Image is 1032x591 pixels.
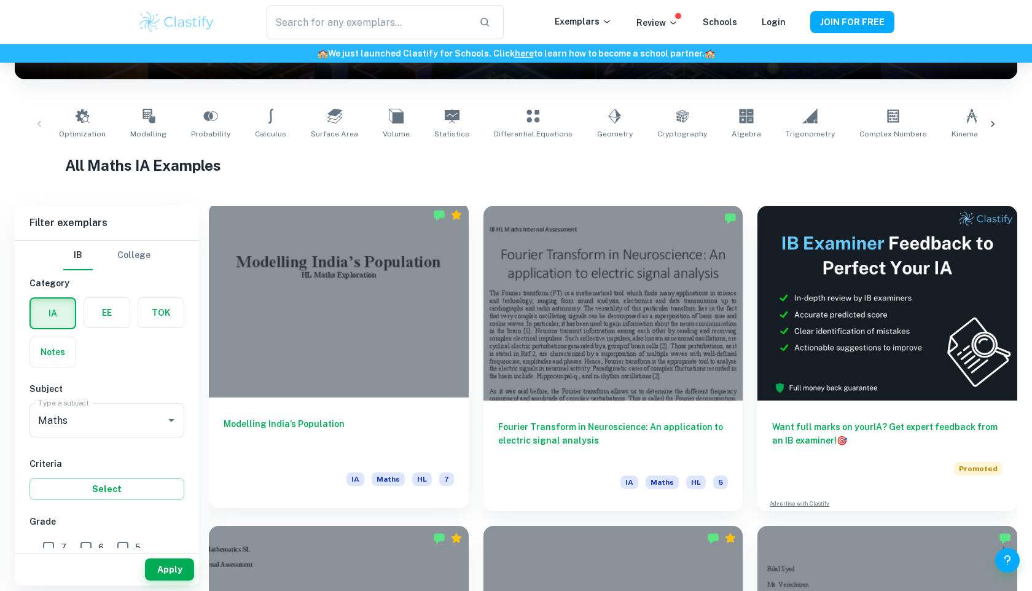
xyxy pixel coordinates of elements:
span: 6 [98,541,104,554]
button: Help and Feedback [995,548,1020,573]
span: 7 [61,541,66,554]
button: JOIN FOR FREE [810,11,894,33]
span: Kinematics [952,128,991,139]
button: Open [163,412,180,429]
img: Marked [707,532,719,544]
span: Maths [372,472,405,486]
img: Marked [433,209,445,221]
p: Exemplars [555,15,612,28]
img: Marked [433,532,445,544]
input: Search for any exemplars... [267,5,469,39]
span: Surface Area [311,128,358,139]
span: 5 [135,541,141,554]
button: Apply [145,558,194,581]
span: 🏫 [318,49,328,58]
button: IA [31,299,75,328]
h6: Filter exemplars [15,206,199,240]
span: 🎯 [837,436,847,445]
span: 🏫 [705,49,715,58]
h6: We just launched Clastify for Schools. Click to learn how to become a school partner. [2,47,1030,60]
span: Maths [646,476,679,489]
img: Thumbnail [757,206,1017,401]
span: Volume [383,128,410,139]
span: Differential Equations [494,128,573,139]
h6: Subject [29,382,184,396]
span: Trigonometry [786,128,835,139]
a: Want full marks on yourIA? Get expert feedback from an IB examiner!PromotedAdvertise with Clastify [757,206,1017,511]
div: Premium [724,532,737,544]
span: HL [412,472,432,486]
span: IA [346,472,364,486]
a: Modelling India’s PopulationIAMathsHL7 [209,206,469,511]
button: TOK [138,298,184,327]
h6: Fourier Transform in Neuroscience: An application to electric signal analysis [498,420,729,461]
button: Select [29,478,184,500]
h6: Grade [29,515,184,528]
img: Marked [999,532,1011,544]
span: IA [620,476,638,489]
p: Review [636,16,678,29]
h1: All Maths IA Examples [65,154,968,176]
span: Probability [191,128,230,139]
button: College [117,241,150,270]
h6: Category [29,276,184,290]
span: Optimization [59,128,106,139]
img: Clastify logo [138,10,216,34]
span: Geometry [597,128,633,139]
img: Marked [724,212,737,224]
a: Fourier Transform in Neuroscience: An application to electric signal analysisIAMathsHL5 [483,206,743,511]
a: Advertise with Clastify [770,499,829,508]
h6: Criteria [29,457,184,471]
div: Premium [450,209,463,221]
span: Calculus [255,128,286,139]
h6: Modelling India’s Population [224,417,454,458]
div: Premium [450,532,463,544]
span: Modelling [130,128,166,139]
h6: Want full marks on your IA ? Get expert feedback from an IB examiner! [772,420,1003,447]
a: here [515,49,534,58]
span: Promoted [954,462,1003,476]
span: Complex Numbers [859,128,927,139]
a: Schools [703,17,737,27]
button: Notes [30,337,76,367]
button: IB [63,241,93,270]
span: 7 [439,472,454,486]
span: Statistics [434,128,469,139]
span: Algebra [732,128,761,139]
label: Type a subject [38,397,89,408]
a: Login [762,17,786,27]
span: HL [686,476,706,489]
div: Filter type choice [63,241,150,270]
span: 5 [713,476,728,489]
button: EE [84,298,130,327]
span: Cryptography [657,128,707,139]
